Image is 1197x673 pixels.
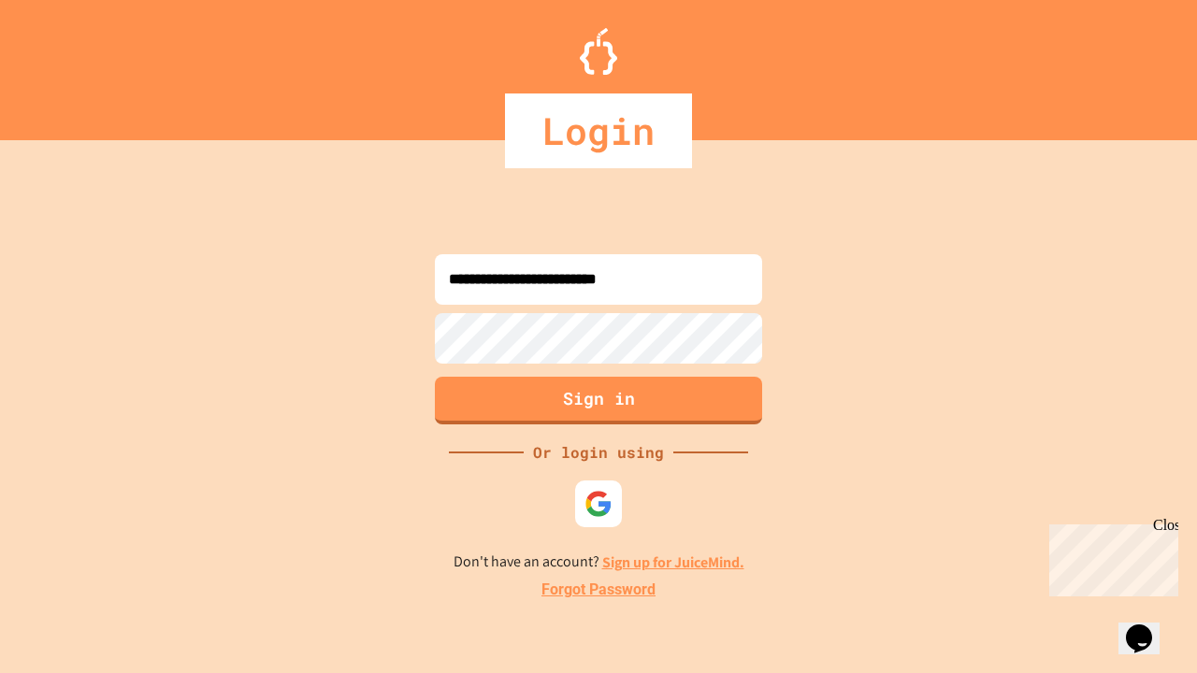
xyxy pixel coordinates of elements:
a: Forgot Password [541,579,656,601]
div: Login [505,93,692,168]
iframe: chat widget [1042,517,1178,596]
button: Sign in [435,377,762,424]
div: Chat with us now!Close [7,7,129,119]
div: Or login using [524,441,673,464]
img: Logo.svg [580,28,617,75]
img: google-icon.svg [584,490,613,518]
p: Don't have an account? [454,551,744,574]
iframe: chat widget [1118,598,1178,654]
a: Sign up for JuiceMind. [602,552,744,572]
